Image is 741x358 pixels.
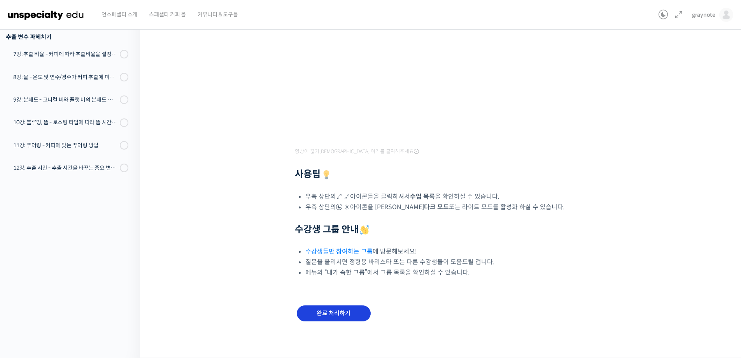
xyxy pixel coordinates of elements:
div: 9강: 분쇄도 - 코니컬 버와 플랫 버의 분쇄도 차이는 왜 추출 결과물에 영향을 미치는가 [13,95,117,104]
a: 수강생들만 참여하는 그룹 [305,247,373,256]
b: 다크 모드 [424,203,449,211]
div: 7강: 추출 비율 - 커피에 따라 추출비율을 설정하는 방법 [13,50,117,58]
img: 💡 [322,170,331,180]
li: 질문을 올리시면 정형용 바리스타 또는 다른 수강생들이 도움드릴 겁니다. [305,257,590,267]
span: 설정 [120,259,130,265]
span: 대화 [71,259,81,265]
a: 대화 [51,247,100,266]
div: 11강: 푸어링 - 커피에 맞는 푸어링 방법 [13,141,117,150]
div: 12강: 추출 시간 - 추출 시간을 바꾸는 중요 변수 파헤치기 [13,164,117,172]
input: 완료 처리하기 [297,305,371,321]
span: 영상이 끊기[DEMOGRAPHIC_DATA] 여기를 클릭해주세요 [295,148,419,155]
div: 추출 변수 파헤치기 [6,32,128,42]
li: 메뉴의 “내가 속한 그룹”에서 그룹 목록을 확인하실 수 있습니다. [305,267,590,278]
span: graynote [692,11,715,18]
a: 홈 [2,247,51,266]
div: 8강: 물 - 온도 및 연수/경수가 커피 추출에 미치는 영향 [13,73,117,81]
strong: 수강생 그룹 안내 [295,224,359,235]
li: 우측 상단의 아이콘들을 클릭하셔서 을 확인하실 수 있습니다. [305,191,590,202]
div: 10강: 블루밍, 뜸 - 로스팅 타입에 따라 뜸 시간을 다르게 해야 하는 이유 [13,118,117,127]
b: 수업 목록 [410,192,435,201]
a: 설정 [100,247,149,266]
span: 홈 [25,259,29,265]
img: 👋 [360,225,369,235]
li: 우측 상단의 아이콘을 [PERSON_NAME] 또는 라이트 모드를 활성화 하실 수 있습니다. [305,202,590,212]
strong: 사용팁 [295,168,332,180]
li: 에 방문해보세요! [305,246,590,257]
